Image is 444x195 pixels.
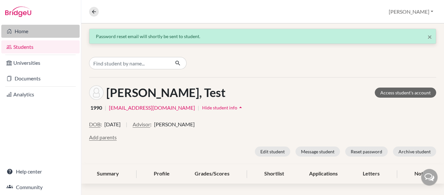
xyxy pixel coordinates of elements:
button: Advisor [133,120,150,128]
span: : [150,120,151,128]
div: Notes [407,164,436,184]
button: Message student [295,146,340,157]
img: Test Rene's avatar [89,85,104,100]
div: Profile [146,164,177,184]
div: Letters [355,164,387,184]
a: Analytics [1,88,80,101]
span: | [105,104,106,112]
button: Reset password [345,146,388,157]
button: [PERSON_NAME] [386,6,436,18]
a: Students [1,40,80,53]
a: Community [1,181,80,194]
a: Help center [1,165,80,178]
div: Summary [89,164,127,184]
div: Grades/Scores [187,164,237,184]
span: : [100,120,102,128]
img: Bridge-U [5,7,31,17]
span: 1990 [90,104,102,112]
button: Edit student [255,146,290,157]
span: × [427,32,432,41]
button: Archive student [393,146,436,157]
button: Add parents [89,133,117,141]
a: Universities [1,56,80,69]
a: [EMAIL_ADDRESS][DOMAIN_NAME] [109,104,195,112]
a: Home [1,25,80,38]
span: | [126,120,127,133]
button: Hide student infoarrow_drop_up [202,103,244,113]
input: Find student by name... [89,57,170,69]
a: Documents [1,72,80,85]
h1: [PERSON_NAME], Test [106,86,226,100]
div: Applications [301,164,346,184]
div: Password reset email will shortly be sent to student. [96,33,429,40]
button: DOB [89,120,100,128]
button: Close [427,33,432,41]
i: arrow_drop_up [237,104,244,111]
div: Shortlist [256,164,292,184]
a: Access student's account [375,88,436,98]
span: [DATE] [104,120,121,128]
span: [PERSON_NAME] [154,120,195,128]
span: | [198,104,199,112]
span: Help [15,5,28,10]
span: Hide student info [202,105,237,110]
